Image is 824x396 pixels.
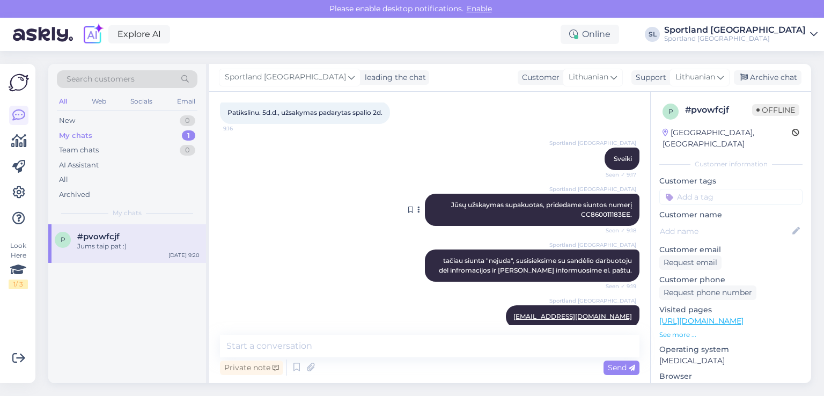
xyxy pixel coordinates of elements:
div: Jums taip pat :) [77,241,200,251]
div: Web [90,94,108,108]
div: Look Here [9,241,28,289]
div: leading the chat [360,72,426,83]
div: Socials [128,94,154,108]
div: All [57,94,69,108]
p: Customer tags [659,175,803,187]
img: explore-ai [82,23,104,46]
div: [GEOGRAPHIC_DATA], [GEOGRAPHIC_DATA] [663,127,792,150]
div: Online [561,25,619,44]
span: Search customers [67,74,135,85]
div: Archived [59,189,90,200]
div: Sportland [GEOGRAPHIC_DATA] [664,26,806,34]
span: Seen ✓ 9:18 [596,226,636,234]
div: AI Assistant [59,160,99,171]
p: Customer name [659,209,803,221]
p: [MEDICAL_DATA] [659,355,803,366]
div: New [59,115,75,126]
div: My chats [59,130,92,141]
p: Visited pages [659,304,803,316]
span: Jūsų užskaymas supakuotas, pridedame siuntos numerį CC860011183EE. [451,201,634,218]
div: 0 [180,115,195,126]
div: Request phone number [659,285,756,300]
span: Sportland [GEOGRAPHIC_DATA] [225,71,346,83]
span: tačiau siunta "nejuda", susisieksime su sandėlio darbuotoju dėl infromacijos ir [PERSON_NAME] inf... [439,256,634,274]
a: Sportland [GEOGRAPHIC_DATA]Sportland [GEOGRAPHIC_DATA] [664,26,818,43]
div: Archive chat [734,70,801,85]
div: All [59,174,68,185]
div: Sportland [GEOGRAPHIC_DATA] [664,34,806,43]
div: Customer information [659,159,803,169]
span: Sveiki [614,155,632,163]
div: Customer [518,72,560,83]
span: Seen ✓ 9:19 [596,282,636,290]
input: Add a tag [659,189,803,205]
img: Askly Logo [9,72,29,93]
span: p [61,236,65,244]
div: 1 / 3 [9,280,28,289]
span: Sportland [GEOGRAPHIC_DATA] [549,297,636,305]
div: Private note [220,361,283,375]
p: Customer phone [659,274,803,285]
p: Operating system [659,344,803,355]
span: p [668,107,673,115]
span: Enable [464,4,495,13]
span: Lithuanian [569,71,608,83]
span: Send [608,363,635,372]
div: SL [645,27,660,42]
span: Lithuanian [675,71,715,83]
a: Explore AI [108,25,170,43]
p: Customer email [659,244,803,255]
p: See more ... [659,330,803,340]
div: Team chats [59,145,99,156]
div: # pvowfcjf [685,104,752,116]
div: Support [631,72,666,83]
span: 9:16 [223,124,263,133]
div: Request email [659,255,722,270]
span: Seen ✓ 9:17 [596,171,636,179]
p: Browser [659,371,803,382]
div: 0 [180,145,195,156]
span: Patikslinu. 5d.d., užsakymas padarytas spalio 2d. [227,108,382,116]
span: Sportland [GEOGRAPHIC_DATA] [549,241,636,249]
a: [URL][DOMAIN_NAME] [659,316,744,326]
p: Chrome [TECHNICAL_ID] [659,382,803,393]
div: Email [175,94,197,108]
div: [DATE] 9:20 [168,251,200,259]
span: Offline [752,104,799,116]
span: My chats [113,208,142,218]
a: [EMAIL_ADDRESS][DOMAIN_NAME] [513,312,632,320]
div: 1 [182,130,195,141]
span: Sportland [GEOGRAPHIC_DATA] [549,185,636,193]
input: Add name [660,225,790,237]
span: #pvowfcjf [77,232,120,241]
span: Sportland [GEOGRAPHIC_DATA] [549,139,636,147]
